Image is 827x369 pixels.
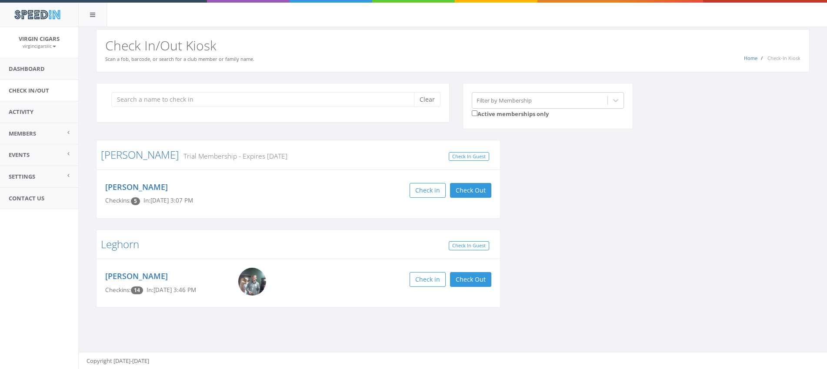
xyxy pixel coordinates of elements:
small: Trial Membership - Expires [DATE] [179,151,287,161]
a: Leghorn [101,237,139,251]
button: Check in [410,272,446,287]
small: virgincigarsllc [23,43,56,49]
button: Clear [414,92,440,107]
span: Virgin Cigars [19,35,60,43]
span: Events [9,151,30,159]
span: Settings [9,173,35,180]
span: In: [DATE] 3:46 PM [147,286,196,294]
input: Active memberships only [472,110,477,116]
input: Search a name to check in [111,92,420,107]
span: Check-In Kiosk [767,55,800,61]
img: Nicholas_Leghorn.png [238,268,266,296]
a: virgincigarsllc [23,42,56,50]
div: Filter by Membership [477,96,532,104]
span: Contact Us [9,194,44,202]
a: [PERSON_NAME] [105,182,168,192]
h2: Check In/Out Kiosk [105,38,800,53]
span: In: [DATE] 3:07 PM [143,196,193,204]
a: Home [744,55,757,61]
span: Checkins: [105,196,131,204]
label: Active memberships only [472,109,549,118]
a: [PERSON_NAME] [101,147,179,162]
img: speedin_logo.png [10,7,64,23]
button: Check Out [450,272,491,287]
span: Checkin count [131,286,143,294]
small: Scan a fob, barcode, or search for a club member or family name. [105,56,254,62]
button: Check in [410,183,446,198]
span: Checkin count [131,197,140,205]
a: [PERSON_NAME] [105,271,168,281]
span: Checkins: [105,286,131,294]
span: Members [9,130,36,137]
a: Check In Guest [449,241,489,250]
a: Check In Guest [449,152,489,161]
button: Check Out [450,183,491,198]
